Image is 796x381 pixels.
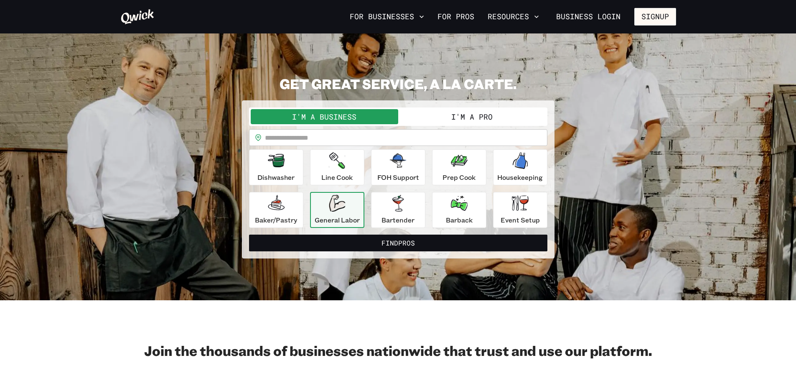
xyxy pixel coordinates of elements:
[434,10,478,24] a: For Pros
[242,75,554,92] h2: GET GREAT SERVICE, A LA CARTE.
[493,149,547,185] button: Housekeeping
[432,192,486,228] button: Barback
[321,172,353,182] p: Line Cook
[443,172,476,182] p: Prep Cook
[257,172,295,182] p: Dishwasher
[398,109,546,124] button: I'm a Pro
[446,215,473,225] p: Barback
[634,8,676,26] button: Signup
[493,192,547,228] button: Event Setup
[484,10,542,24] button: Resources
[249,235,547,251] button: FindPros
[497,172,543,182] p: Housekeeping
[346,10,427,24] button: For Businesses
[120,342,676,359] h2: Join the thousands of businesses nationwide that trust and use our platform.
[371,149,425,185] button: FOH Support
[432,149,486,185] button: Prep Cook
[377,172,419,182] p: FOH Support
[501,215,540,225] p: Event Setup
[251,109,398,124] button: I'm a Business
[371,192,425,228] button: Bartender
[549,8,628,26] a: Business Login
[381,215,415,225] p: Bartender
[315,215,360,225] p: General Labor
[249,149,303,185] button: Dishwasher
[310,149,364,185] button: Line Cook
[310,192,364,228] button: General Labor
[249,192,303,228] button: Baker/Pastry
[255,215,297,225] p: Baker/Pastry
